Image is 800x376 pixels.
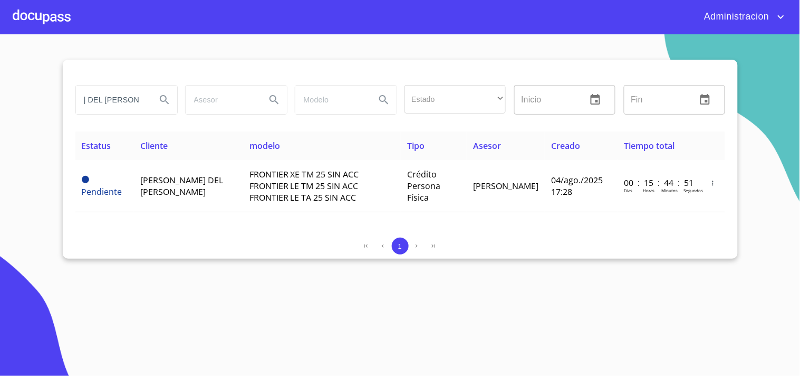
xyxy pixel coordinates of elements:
[76,86,148,114] input: search
[82,176,89,183] span: Pendiente
[407,168,440,203] span: Crédito Persona Física
[404,85,506,114] div: ​
[392,238,409,255] button: 1
[661,187,678,193] p: Minutos
[398,242,402,250] span: 1
[262,87,287,112] button: Search
[683,187,703,193] p: Segundos
[624,187,632,193] p: Dias
[82,140,111,152] span: Estatus
[473,180,538,192] span: [PERSON_NAME]
[696,8,775,25] span: Administracion
[186,86,257,114] input: search
[249,140,280,152] span: modelo
[551,174,603,198] span: 04/ago./2025 17:28
[371,87,397,112] button: Search
[624,177,695,189] p: 00 : 15 : 44 : 51
[624,140,674,152] span: Tiempo total
[140,140,168,152] span: Cliente
[551,140,580,152] span: Creado
[473,140,501,152] span: Asesor
[140,174,223,198] span: [PERSON_NAME] DEL [PERSON_NAME]
[249,168,359,203] span: FRONTIER XE TM 25 SIN ACC FRONTIER LE TM 25 SIN ACC FRONTIER LE TA 25 SIN ACC
[295,86,367,114] input: search
[152,87,177,112] button: Search
[82,186,122,198] span: Pendiente
[696,8,787,25] button: account of current user
[643,187,654,193] p: Horas
[407,140,425,152] span: Tipo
